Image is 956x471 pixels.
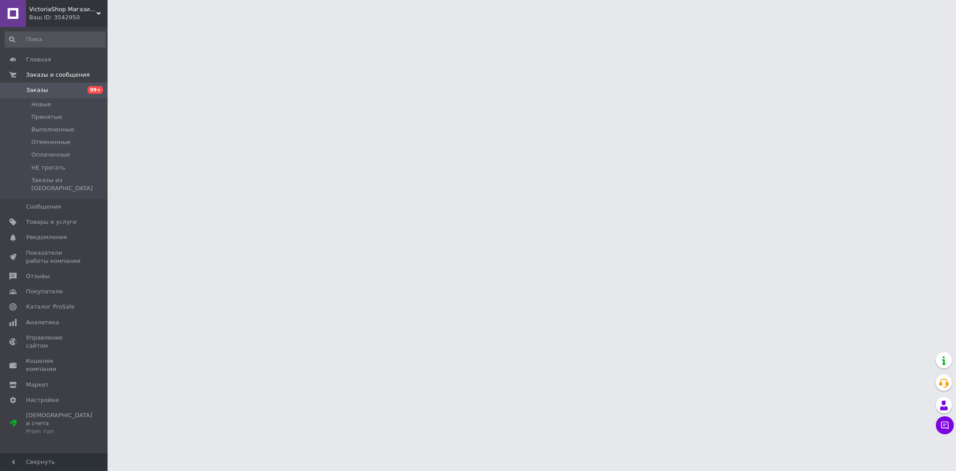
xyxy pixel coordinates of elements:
[31,151,70,159] span: Оплаченные
[26,56,51,64] span: Главная
[26,318,59,327] span: Аналитика
[26,303,74,311] span: Каталог ProSale
[4,31,106,48] input: Поиск
[26,272,50,280] span: Отзывы
[31,100,51,109] span: Новые
[26,357,83,373] span: Кошелек компании
[26,71,90,79] span: Заказы и сообщения
[29,5,96,13] span: VictoriaShop Магазин модной одежды
[26,233,67,241] span: Уведомления
[26,288,63,296] span: Покупатели
[26,86,48,94] span: Заказы
[29,13,108,22] div: Ваш ID: 3542950
[26,396,59,404] span: Настройки
[31,113,62,121] span: Принятые
[31,138,70,146] span: Отмененные
[26,334,83,350] span: Управление сайтом
[31,164,65,172] span: НЕ трогать
[26,249,83,265] span: Показатели работы компании
[31,176,105,192] span: Заказы из [GEOGRAPHIC_DATA]
[936,416,954,434] button: Чат с покупателем
[26,411,92,436] span: [DEMOGRAPHIC_DATA] и счета
[31,126,74,134] span: Выполненные
[26,381,49,389] span: Маркет
[26,218,77,226] span: Товары и услуги
[87,86,103,94] span: 99+
[26,203,61,211] span: Сообщения
[26,427,92,436] div: Prom топ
